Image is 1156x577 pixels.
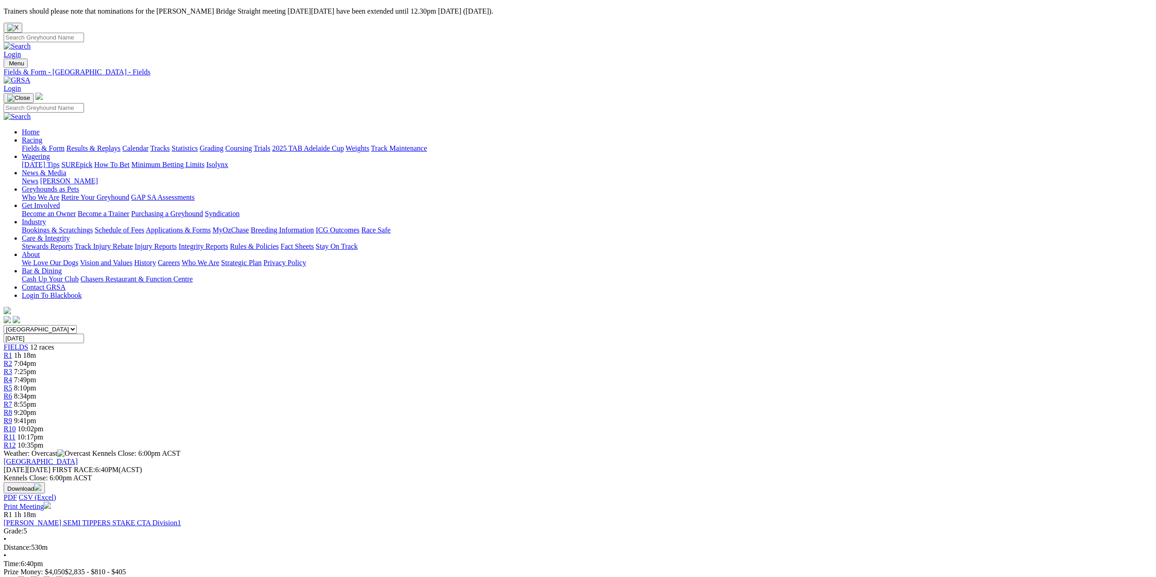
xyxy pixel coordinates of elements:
a: Isolynx [206,161,228,168]
img: GRSA [4,76,30,84]
div: News & Media [22,177,1152,185]
span: 9:20pm [14,409,36,416]
a: Login To Blackbook [22,291,82,299]
a: Bookings & Scratchings [22,226,93,234]
img: Search [4,42,31,50]
a: Results & Replays [66,144,120,152]
a: Become a Trainer [78,210,129,217]
a: PDF [4,493,17,501]
a: R2 [4,360,12,367]
a: Industry [22,218,46,226]
div: 5 [4,527,1152,535]
div: Prize Money: $4,050 [4,568,1152,576]
div: Industry [22,226,1152,234]
div: Get Involved [22,210,1152,218]
input: Search [4,33,84,42]
span: R7 [4,400,12,408]
a: News & Media [22,169,66,177]
span: Grade: [4,527,24,535]
a: Tracks [150,144,170,152]
span: • [4,535,6,543]
div: Wagering [22,161,1152,169]
a: Trials [253,144,270,152]
a: Syndication [205,210,239,217]
span: 8:55pm [14,400,36,408]
a: Home [22,128,40,136]
a: R4 [4,376,12,384]
a: Careers [158,259,180,266]
a: How To Bet [94,161,130,168]
a: R3 [4,368,12,375]
a: Rules & Policies [230,242,279,250]
a: Minimum Betting Limits [131,161,204,168]
input: Select date [4,334,84,343]
a: Chasers Restaurant & Function Centre [80,275,193,283]
a: Stay On Track [316,242,357,250]
span: Kennels Close: 6:00pm ACST [92,449,180,457]
p: Trainers should please note that nominations for the [PERSON_NAME] Bridge Straight meeting [DATE]... [4,7,1152,15]
a: Purchasing a Greyhound [131,210,203,217]
span: R5 [4,384,12,392]
button: Toggle navigation [4,59,28,68]
span: $2,835 - $810 - $405 [65,568,126,576]
a: Become an Owner [22,210,76,217]
a: SUREpick [61,161,92,168]
span: 1h 18m [14,351,36,359]
div: Racing [22,144,1152,153]
a: Print Meeting [4,503,51,510]
img: Close [7,94,30,102]
a: News [22,177,38,185]
span: Time: [4,560,21,567]
a: Care & Integrity [22,234,70,242]
img: Overcast [57,449,90,458]
div: Greyhounds as Pets [22,193,1152,202]
a: R1 [4,351,12,359]
a: [DATE] Tips [22,161,60,168]
a: Injury Reports [134,242,177,250]
a: Fact Sheets [281,242,314,250]
a: MyOzChase [213,226,249,234]
a: Statistics [172,144,198,152]
span: R6 [4,392,12,400]
a: [PERSON_NAME] [40,177,98,185]
a: Greyhounds as Pets [22,185,79,193]
span: R1 [4,511,12,518]
a: Who We Are [22,193,60,201]
a: Login [4,50,21,58]
span: FIELDS [4,343,28,351]
div: Care & Integrity [22,242,1152,251]
span: Weather: Overcast [4,449,92,457]
span: 6:40PM(ACST) [52,466,142,473]
span: 10:02pm [18,425,44,433]
a: Fields & Form - [GEOGRAPHIC_DATA] - Fields [4,68,1152,76]
span: 9:41pm [14,417,36,424]
a: R12 [4,441,16,449]
a: Weights [346,144,369,152]
a: Get Involved [22,202,60,209]
a: History [134,259,156,266]
a: Retire Your Greyhound [61,193,129,201]
span: 8:34pm [14,392,36,400]
img: facebook.svg [4,316,11,323]
a: Coursing [225,144,252,152]
a: R11 [4,433,15,441]
span: [DATE] [4,466,27,473]
a: Stewards Reports [22,242,73,250]
span: 8:10pm [14,384,36,392]
a: Strategic Plan [221,259,262,266]
a: GAP SA Assessments [131,193,195,201]
span: 7:04pm [14,360,36,367]
a: [PERSON_NAME] SEMI TIPPERS STAKE CTA Division1 [4,519,181,527]
a: R10 [4,425,16,433]
span: 10:17pm [17,433,43,441]
a: R8 [4,409,12,416]
a: Applications & Forms [146,226,211,234]
a: Who We Are [182,259,219,266]
span: FIRST RACE: [52,466,95,473]
input: Search [4,103,84,113]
